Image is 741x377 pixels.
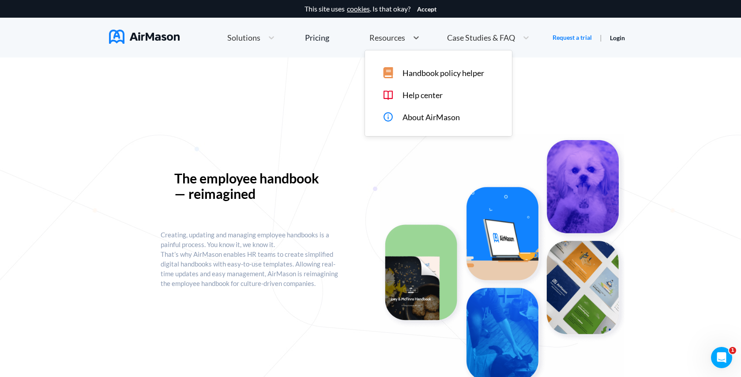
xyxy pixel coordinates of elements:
span: 1 [729,347,736,354]
a: Request a trial [553,33,592,42]
span: Handbook policy helper [402,69,484,78]
span: Case Studies & FAQ [447,34,515,42]
p: Creating, updating and managing employee handbooks is a painful process. You know it, we know it.... [161,230,342,288]
button: Accept cookies [417,6,436,13]
a: Login [610,34,625,42]
img: AirMason Logo [109,30,180,44]
iframe: Intercom live chat [711,347,732,368]
div: Pricing [305,34,329,42]
p: The employee handbook — reimagined [174,171,329,202]
span: About AirMason [402,113,460,122]
span: | [600,33,602,42]
a: cookies [347,5,370,13]
span: Solutions [227,34,260,42]
span: Resources [369,34,405,42]
span: Help center [402,91,443,100]
a: Pricing [305,30,329,46]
